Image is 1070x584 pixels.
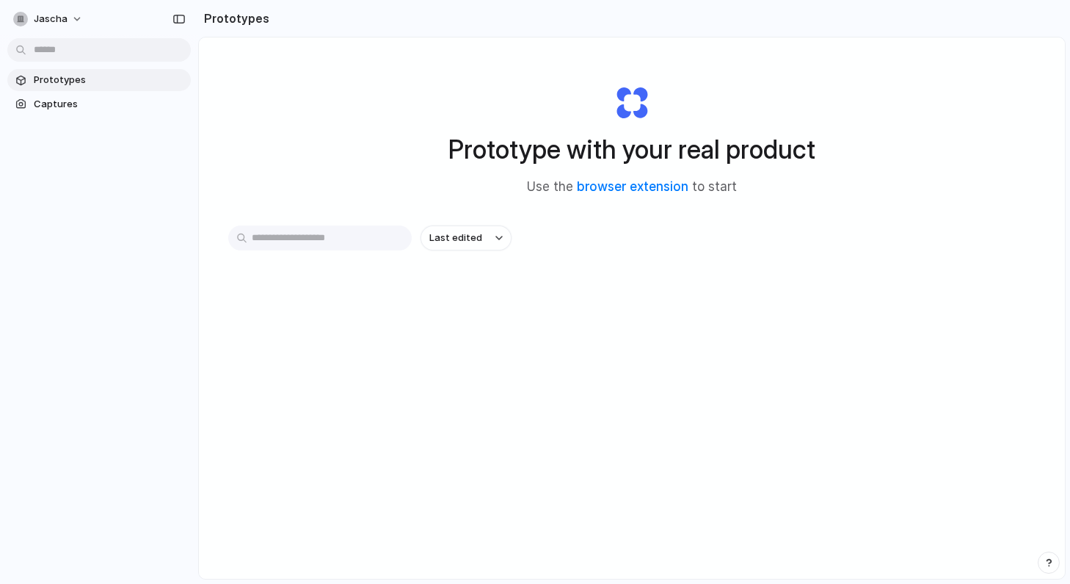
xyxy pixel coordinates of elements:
span: Captures [34,97,185,112]
a: Prototypes [7,69,191,91]
button: Last edited [421,226,512,250]
button: jascha [7,7,90,31]
span: Use the to start [527,178,737,197]
h1: Prototype with your real product [448,130,815,169]
a: Captures [7,93,191,115]
span: Last edited [429,231,482,245]
span: Prototypes [34,73,185,87]
span: jascha [34,12,68,26]
h2: Prototypes [198,10,269,27]
a: browser extension [577,179,688,194]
